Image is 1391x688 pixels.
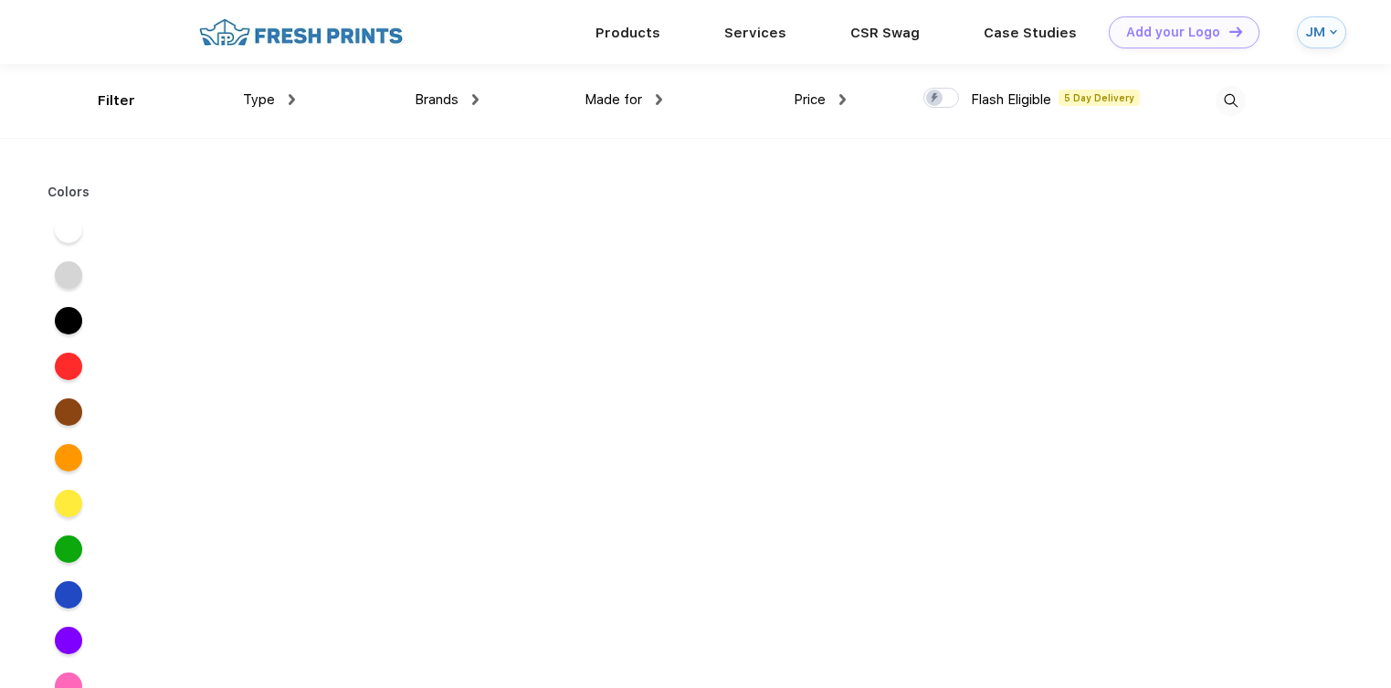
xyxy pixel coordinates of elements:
[595,25,660,41] a: Products
[243,91,275,108] span: Type
[656,94,662,105] img: dropdown.png
[794,91,826,108] span: Price
[1229,26,1242,37] img: DT
[415,91,458,108] span: Brands
[472,94,479,105] img: dropdown.png
[289,94,295,105] img: dropdown.png
[98,90,135,111] div: Filter
[1126,25,1220,40] div: Add your Logo
[1216,86,1246,116] img: desktop_search.svg
[194,16,408,48] img: fo%20logo%202.webp
[585,91,642,108] span: Made for
[1305,25,1325,40] div: JM
[1330,28,1337,36] img: arrow_down_blue.svg
[971,91,1051,108] span: Flash Eligible
[1059,90,1140,106] span: 5 Day Delivery
[34,183,104,202] div: Colors
[839,94,846,105] img: dropdown.png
